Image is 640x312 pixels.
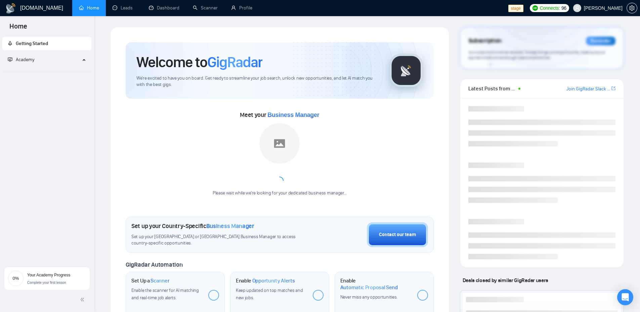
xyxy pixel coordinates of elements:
[540,4,560,12] span: Connects:
[460,274,551,286] span: Deals closed by similar GigRadar users
[79,5,99,11] a: homeHome
[389,54,423,87] img: gigradar-logo.png
[575,6,580,10] span: user
[27,273,70,277] span: Your Academy Progress
[8,41,12,46] span: rocket
[16,57,34,62] span: Academy
[27,281,66,284] span: Complete your first lesson
[468,50,605,60] span: Your subscription will be renewed. To keep things running smoothly, make sure your payment method...
[252,277,295,284] span: Opportunity Alerts
[627,5,637,11] a: setting
[126,261,182,268] span: GigRadar Automation
[259,123,300,164] img: placeholder.png
[131,277,169,284] h1: Set Up a
[5,3,16,14] img: logo
[236,287,303,301] span: Keep updated on top matches and new jobs.
[275,177,284,185] span: loading
[131,287,199,301] span: Enable the scanner for AI matching and real-time job alerts.
[113,5,135,11] a: messageLeads
[468,35,502,47] span: Subscription
[207,53,262,71] span: GigRadar
[236,277,295,284] h1: Enable
[532,5,538,11] img: upwork-logo.png
[627,3,637,13] button: setting
[367,222,428,247] button: Contact our team
[151,277,169,284] span: Scanner
[2,69,91,74] li: Academy Homepage
[340,277,412,291] h1: Enable
[627,5,637,11] span: setting
[16,41,48,46] span: Getting Started
[2,37,91,50] li: Getting Started
[136,53,262,71] h1: Welcome to
[611,86,615,91] span: export
[340,284,398,291] span: Automatic Proposal Send
[136,75,379,88] span: We're excited to have you on board. Get ready to streamline your job search, unlock new opportuni...
[131,234,309,247] span: Set up your [GEOGRAPHIC_DATA] or [GEOGRAPHIC_DATA] Business Manager to access country-specific op...
[209,190,351,196] div: Please wait while we're looking for your dedicated business manager...
[131,222,254,230] h1: Set up your Country-Specific
[206,222,254,230] span: Business Manager
[340,294,397,300] span: Never miss any opportunities.
[80,296,87,303] span: double-left
[468,84,516,93] span: Latest Posts from the GigRadar Community
[379,231,416,238] div: Contact our team
[561,4,566,12] span: 96
[8,57,12,62] span: fund-projection-screen
[566,85,610,93] a: Join GigRadar Slack Community
[193,5,218,11] a: searchScanner
[611,85,615,92] a: export
[8,57,34,62] span: Academy
[617,289,633,305] div: Open Intercom Messenger
[231,5,252,11] a: userProfile
[149,5,179,11] a: dashboardDashboard
[586,37,615,45] div: Reminder
[267,112,319,118] span: Business Manager
[508,5,523,12] span: stage
[8,276,24,280] span: 0%
[4,21,33,36] span: Home
[240,111,319,119] span: Meet your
